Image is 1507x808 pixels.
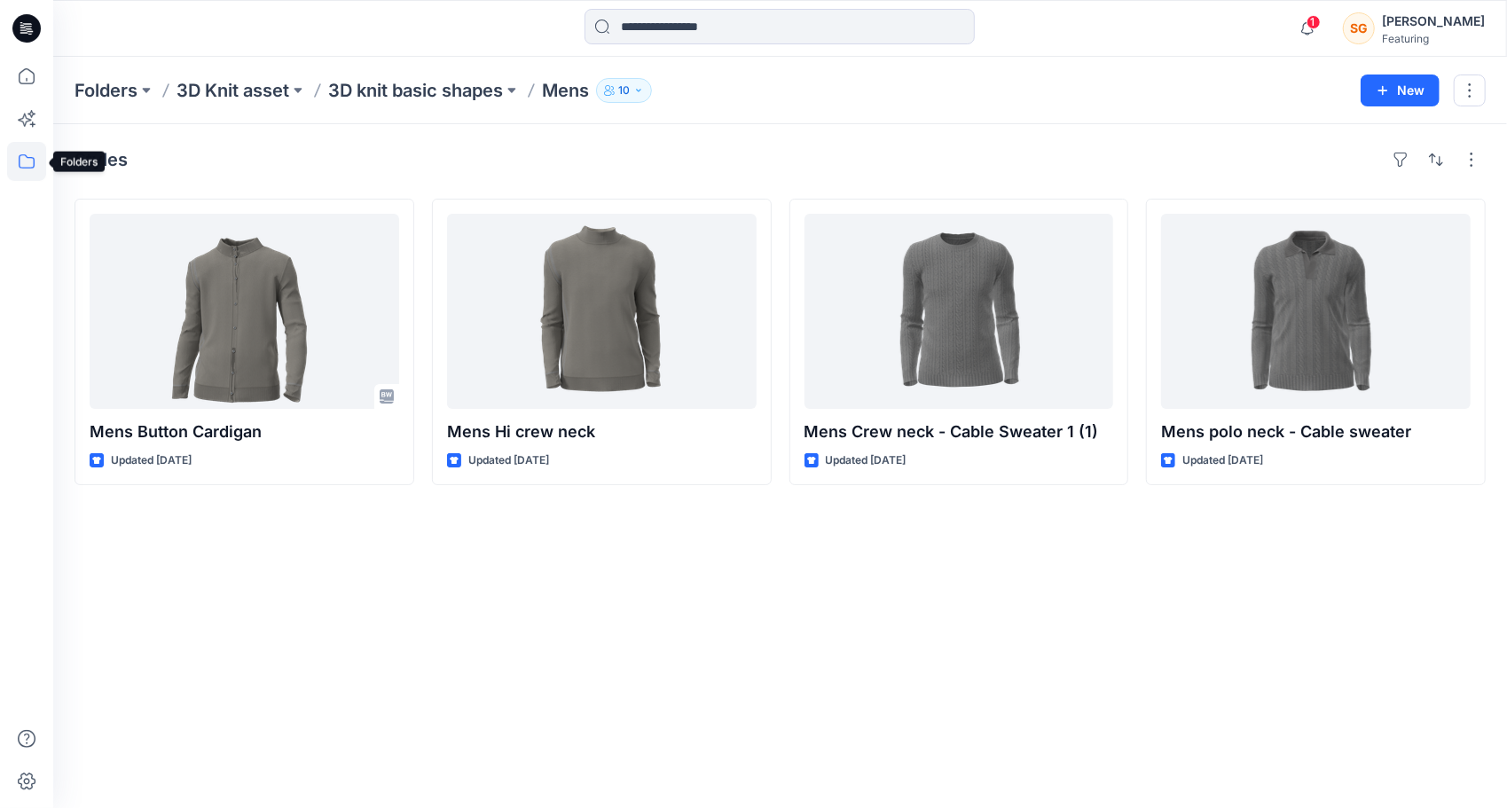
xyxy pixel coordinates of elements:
a: Mens Crew neck - Cable Sweater 1 (1) [805,214,1114,409]
p: Mens Hi crew neck [447,420,757,444]
h4: Styles [75,149,128,170]
p: Mens [542,78,589,103]
div: SG [1343,12,1375,44]
a: Mens polo neck - Cable sweater [1161,214,1471,409]
p: Mens polo neck - Cable sweater [1161,420,1471,444]
a: Mens Button Cardigan [90,214,399,409]
p: Updated [DATE] [111,451,192,470]
a: Mens Hi crew neck [447,214,757,409]
p: 10 [618,81,630,100]
p: Mens Crew neck - Cable Sweater 1 (1) [805,420,1114,444]
p: Updated [DATE] [1182,451,1263,470]
div: [PERSON_NAME] [1382,11,1485,32]
button: New [1361,75,1440,106]
a: 3D knit basic shapes [328,78,503,103]
div: Featuring [1382,32,1485,45]
p: Updated [DATE] [826,451,907,470]
p: Mens Button Cardigan [90,420,399,444]
a: Folders [75,78,137,103]
a: 3D Knit asset [177,78,289,103]
span: 1 [1307,15,1321,29]
p: Updated [DATE] [468,451,549,470]
button: 10 [596,78,652,103]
